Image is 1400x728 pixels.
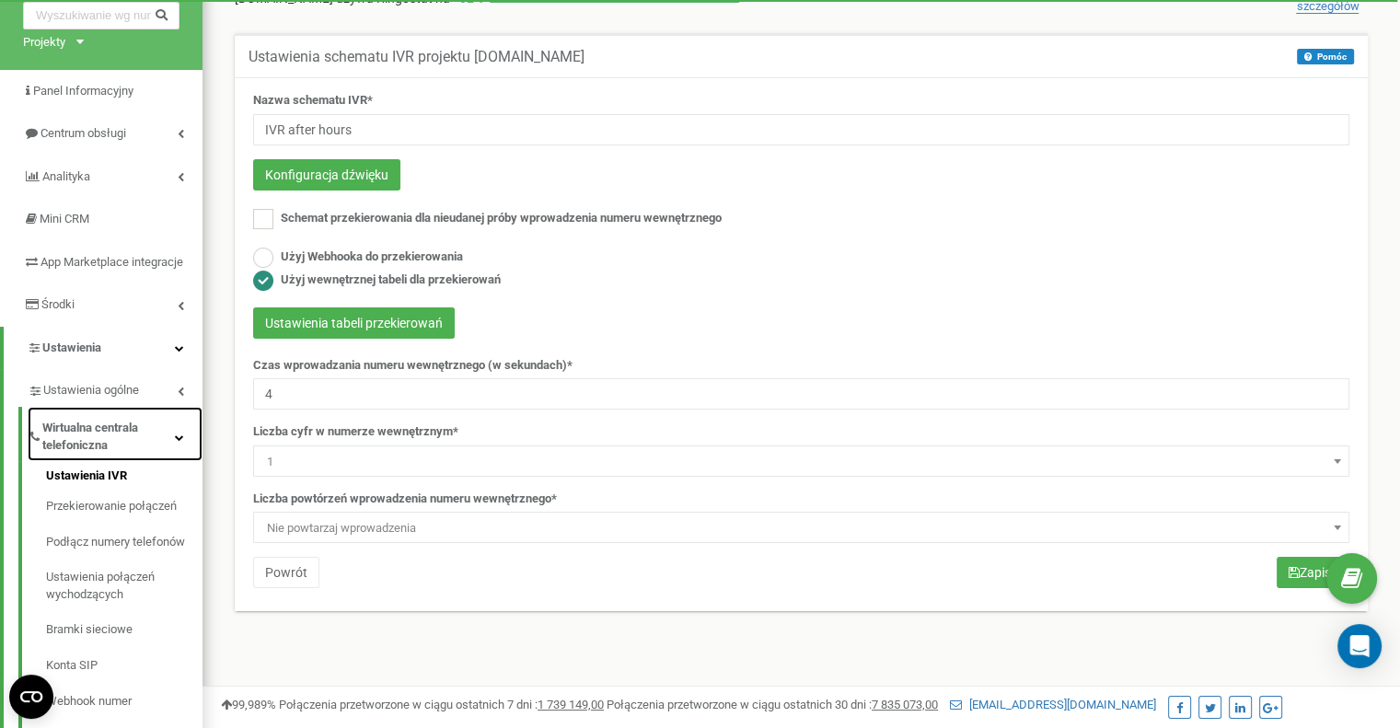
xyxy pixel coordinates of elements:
[281,272,501,289] label: Użyj wewnętrznej tabeli dla przekierowań
[42,420,175,454] span: Wirtualna centrala telefoniczna
[42,341,101,354] span: Ustawienia
[950,698,1156,711] a: [EMAIL_ADDRESS][DOMAIN_NAME]
[872,698,938,711] u: 7 835 073,00
[4,327,202,370] a: Ustawienia
[41,297,75,311] span: Środki
[1337,624,1382,668] div: Open Intercom Messenger
[607,698,938,711] span: Połączenia przetworzone w ciągu ostatnich 30 dni :
[260,515,1343,541] span: Nie powtarzaj wprowadzenia
[9,675,53,719] button: Open CMP widget
[249,49,584,65] h5: Ustawienia schematu IVR projektu [DOMAIN_NAME]
[538,698,604,711] u: 1 739 149,00
[253,557,319,588] button: Powrót
[281,211,722,225] span: Schemat przekierowania dla nieudanej próby wprowadzenia numeru wewnętrznego
[28,369,202,407] a: Ustawienia ogólne
[1297,49,1354,64] button: Pomóc
[40,126,126,140] span: Centrum obsługi
[253,423,458,441] label: Liczba cyfr w numerze wewnętrznym*
[253,491,557,508] label: Liczba powtórzeń wprowadzenia numeru wewnętrznego*
[253,307,455,339] button: Ustawienia tabeli przekierowań
[46,612,202,648] a: Bramki sieciowe
[281,248,463,266] label: Użyj Webhooka do przekierowania
[43,382,139,399] span: Ustawienia ogólne
[40,212,89,225] span: Mini CRM
[23,2,179,29] input: Wyszukiwanie wg numeru
[46,560,202,612] a: Ustawienia połączeń wychodzących
[28,407,202,461] a: Wirtualna centrala telefoniczna
[42,169,90,183] span: Analityka
[46,468,202,490] a: Ustawienia IVR
[253,512,1349,543] span: Nie powtarzaj wprowadzenia
[46,684,202,720] a: Webhook numer
[253,357,573,375] label: Czas wprowadzania numeru wewnętrznego (w sekundach)*
[253,92,373,110] label: Nazwa schematu IVR*
[221,698,276,711] span: 99,989%
[1277,557,1349,588] button: Zapisz
[46,648,202,684] a: Konta SIP
[253,445,1349,477] span: 1
[279,698,604,711] span: Połączenia przetworzone w ciągu ostatnich 7 dni :
[33,84,133,98] span: Panel Informacyjny
[23,34,65,52] div: Projekty
[260,449,1343,475] span: 1
[253,159,400,191] button: Konfiguracja dźwięku
[46,489,202,525] a: Przekierowanie połączeń
[40,255,183,269] span: App Marketplace integracje
[46,525,202,560] a: Podłącz numery telefonów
